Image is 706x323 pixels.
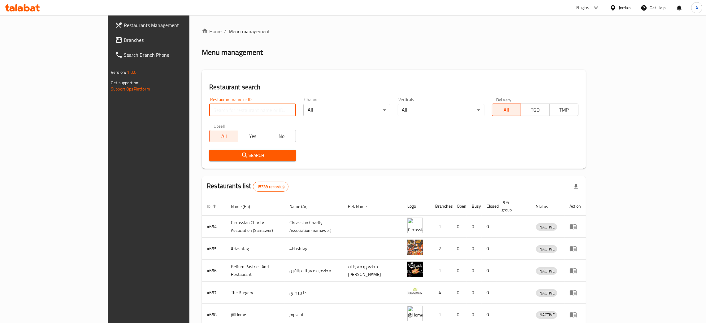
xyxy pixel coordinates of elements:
[570,289,581,296] div: Menu
[110,47,226,62] a: Search Branch Phone
[241,132,265,141] span: Yes
[536,268,557,275] span: INACTIVE
[407,240,423,255] img: #Hashtag
[226,216,284,238] td: ​Circassian ​Charity ​Association​ (Samawer)
[452,197,467,216] th: Open
[407,306,423,321] img: @Home
[619,4,631,11] div: Jordan
[127,68,136,76] span: 1.0.0
[452,282,467,304] td: 0
[549,104,578,116] button: TMP
[209,150,296,161] button: Search
[212,132,236,141] span: All
[467,197,482,216] th: Busy
[253,184,288,190] span: 15339 record(s)
[467,282,482,304] td: 0
[111,79,139,87] span: Get support on:
[238,130,267,142] button: Yes
[303,104,390,116] div: All
[482,238,496,260] td: 0
[111,85,150,93] a: Support.OpsPlatform
[482,260,496,282] td: 0
[569,179,583,194] div: Export file
[202,47,263,57] h2: Menu management
[536,203,556,210] span: Status
[536,223,557,231] span: INACTIVE
[289,203,316,210] span: Name (Ar)
[495,105,518,114] span: All
[492,104,521,116] button: All
[398,104,484,116] div: All
[467,260,482,282] td: 0
[430,260,452,282] td: 1
[452,216,467,238] td: 0
[202,28,586,35] nav: breadcrumb
[209,104,296,116] input: Search for restaurant name or ID..
[496,97,512,102] label: Delivery
[467,238,482,260] td: 0
[523,105,547,114] span: TGO
[124,51,221,59] span: Search Branch Phone
[570,267,581,274] div: Menu
[207,181,288,192] h2: Restaurants list
[482,216,496,238] td: 0
[284,238,343,260] td: #Hashtag
[111,68,126,76] span: Version:
[482,197,496,216] th: Closed
[565,197,586,216] th: Action
[253,182,288,192] div: Total records count
[536,311,557,318] span: INACTIVE
[570,245,581,252] div: Menu
[231,203,258,210] span: Name (En)
[214,152,291,159] span: Search
[214,124,225,128] label: Upsell
[270,132,293,141] span: No
[482,282,496,304] td: 0
[521,104,550,116] button: TGO
[430,197,452,216] th: Branches
[501,199,524,214] span: POS group
[570,223,581,230] div: Menu
[124,21,221,29] span: Restaurants Management
[467,216,482,238] td: 0
[536,246,557,253] span: INACTIVE
[348,203,375,210] span: Ref. Name
[209,130,238,142] button: All
[284,216,343,238] td: ​Circassian ​Charity ​Association​ (Samawer)
[226,260,284,282] td: Belfurn Pastries And Restaurant
[343,260,402,282] td: مطعم و معجنات [PERSON_NAME]
[695,4,698,11] span: A
[226,238,284,260] td: #Hashtag
[124,36,221,44] span: Branches
[452,238,467,260] td: 0
[226,282,284,304] td: The Burgery
[570,311,581,318] div: Menu
[452,260,467,282] td: 0
[536,290,557,297] span: INACTIVE
[407,262,423,277] img: Belfurn Pastries And Restaurant
[207,203,219,210] span: ID
[110,33,226,47] a: Branches
[552,105,576,114] span: TMP
[402,197,430,216] th: Logo
[430,216,452,238] td: 1
[267,130,296,142] button: No
[284,282,343,304] td: ذا بيرجري
[407,218,423,233] img: ​Circassian ​Charity ​Association​ (Samawer)
[209,82,578,92] h2: Restaurant search
[576,4,589,11] div: Plugins
[110,18,226,33] a: Restaurants Management
[430,282,452,304] td: 4
[430,238,452,260] td: 2
[284,260,343,282] td: مطعم و معجنات بالفرن
[229,28,270,35] span: Menu management
[407,284,423,299] img: The Burgery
